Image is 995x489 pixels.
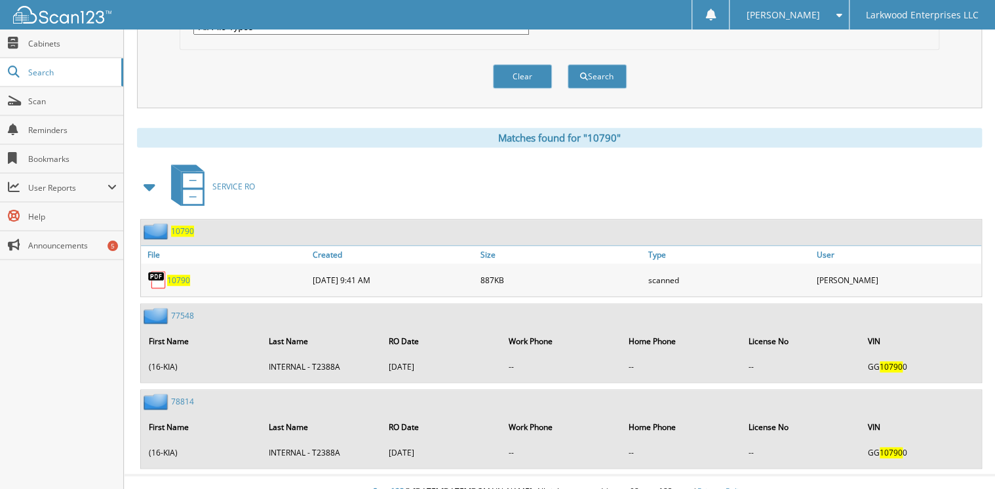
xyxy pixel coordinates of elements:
[144,307,171,324] img: folder2.png
[621,356,740,378] td: --
[28,211,117,222] span: Help
[107,241,118,251] div: 5
[28,182,107,193] span: User Reports
[142,442,261,463] td: (16-KIA)
[262,328,381,355] th: Last Name
[645,267,813,293] div: scanned
[382,414,501,440] th: RO Date
[171,396,194,407] a: 78814
[13,6,111,24] img: scan123-logo-white.svg
[141,246,309,264] a: File
[144,393,171,410] img: folder2.png
[147,270,167,290] img: PDF.png
[309,267,477,293] div: [DATE] 9:41 AM
[502,328,621,355] th: Work Phone
[28,96,117,107] span: Scan
[502,414,621,440] th: Work Phone
[142,414,261,440] th: First Name
[866,11,979,19] span: Larkwood Enterprises LLC
[621,328,740,355] th: Home Phone
[382,356,501,378] td: [DATE]
[137,128,982,147] div: Matches found for "10790"
[741,328,860,355] th: License No
[493,64,552,88] button: Clear
[861,442,980,463] td: GG 0
[477,267,645,293] div: 887KB
[28,153,117,165] span: Bookmarks
[144,223,171,239] img: folder2.png
[171,310,194,321] a: 77548
[28,38,117,49] span: Cabinets
[212,181,255,192] span: SERVICE RO
[813,267,981,293] div: [PERSON_NAME]
[741,442,860,463] td: --
[741,356,860,378] td: --
[621,442,740,463] td: --
[861,356,980,378] td: GG 0
[262,414,381,440] th: Last Name
[621,414,740,440] th: Home Phone
[741,414,860,440] th: License No
[309,246,477,264] a: Created
[142,356,261,378] td: (16-KIA)
[167,275,190,286] a: 10790
[929,426,995,489] iframe: Chat Widget
[382,442,501,463] td: [DATE]
[28,240,117,251] span: Announcements
[861,414,980,440] th: VIN
[568,64,627,88] button: Search
[171,225,194,237] a: 10790
[880,361,903,372] span: 10790
[382,328,501,355] th: RO Date
[502,356,621,378] td: --
[746,11,819,19] span: [PERSON_NAME]
[262,442,381,463] td: INTERNAL - T2388A
[163,161,255,212] a: SERVICE RO
[880,447,903,458] span: 10790
[813,246,981,264] a: User
[28,67,115,78] span: Search
[477,246,645,264] a: Size
[142,328,261,355] th: First Name
[861,328,980,355] th: VIN
[262,356,381,378] td: INTERNAL - T2388A
[502,442,621,463] td: --
[645,246,813,264] a: Type
[28,125,117,136] span: Reminders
